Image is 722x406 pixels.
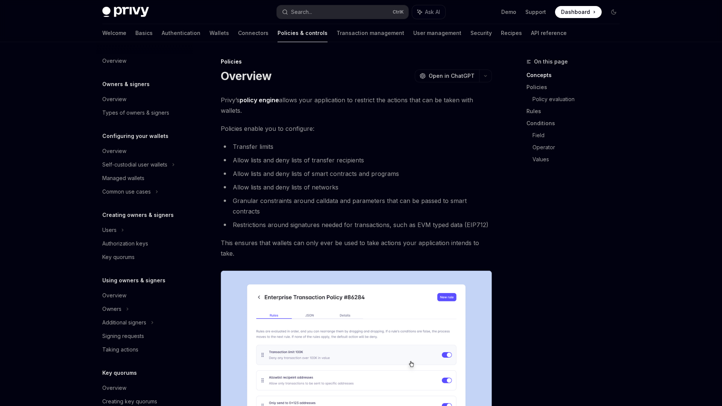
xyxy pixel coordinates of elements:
[221,141,492,152] li: Transfer limits
[96,250,193,264] a: Key quorums
[102,95,126,104] div: Overview
[96,343,193,356] a: Taking actions
[102,368,137,377] h5: Key quorums
[135,24,153,42] a: Basics
[221,58,492,65] div: Policies
[102,345,138,354] div: Taking actions
[102,304,121,314] div: Owners
[102,276,165,285] h5: Using owners & signers
[102,56,126,65] div: Overview
[96,144,193,158] a: Overview
[561,8,590,16] span: Dashboard
[102,132,168,141] h5: Configuring your wallets
[102,187,151,196] div: Common use cases
[525,8,546,16] a: Support
[96,106,193,120] a: Types of owners & signers
[96,54,193,68] a: Overview
[221,155,492,165] li: Allow lists and deny lists of transfer recipients
[102,226,117,235] div: Users
[238,24,268,42] a: Connectors
[278,24,328,42] a: Policies & controls
[102,24,126,42] a: Welcome
[501,24,522,42] a: Recipes
[425,8,440,16] span: Ask AI
[102,174,144,183] div: Managed wallets
[102,160,167,169] div: Self-custodial user wallets
[102,7,149,17] img: dark logo
[221,220,492,230] li: Restrictions around signatures needed for transactions, such as EVM typed data (EIP712)
[102,80,150,89] h5: Owners & signers
[102,397,157,406] div: Creating key quorums
[102,318,146,327] div: Additional signers
[102,239,148,248] div: Authorization keys
[501,8,516,16] a: Demo
[221,195,492,217] li: Granular constraints around calldata and parameters that can be passed to smart contracts
[96,92,193,106] a: Overview
[102,108,169,117] div: Types of owners & signers
[96,381,193,395] a: Overview
[412,5,445,19] button: Ask AI
[291,8,312,17] div: Search...
[277,5,408,19] button: Search...CtrlK
[531,24,567,42] a: API reference
[221,95,492,116] span: Privy’s allows your application to restrict the actions that can be taken with wallets.
[96,329,193,343] a: Signing requests
[221,123,492,134] span: Policies enable you to configure:
[209,24,229,42] a: Wallets
[96,237,193,250] a: Authorization keys
[162,24,200,42] a: Authentication
[96,171,193,185] a: Managed wallets
[102,332,144,341] div: Signing requests
[337,24,404,42] a: Transaction management
[532,141,626,153] a: Operator
[532,153,626,165] a: Values
[413,24,461,42] a: User management
[429,72,475,80] span: Open in ChatGPT
[96,289,193,302] a: Overview
[526,81,626,93] a: Policies
[555,6,602,18] a: Dashboard
[102,383,126,392] div: Overview
[102,253,135,262] div: Key quorums
[526,117,626,129] a: Conditions
[102,211,174,220] h5: Creating owners & signers
[102,147,126,156] div: Overview
[608,6,620,18] button: Toggle dark mode
[526,69,626,81] a: Concepts
[221,182,492,192] li: Allow lists and deny lists of networks
[532,93,626,105] a: Policy evaluation
[221,238,492,259] span: This ensures that wallets can only ever be used to take actions your application intends to take.
[102,291,126,300] div: Overview
[240,96,279,104] strong: policy engine
[526,105,626,117] a: Rules
[470,24,492,42] a: Security
[415,70,479,82] button: Open in ChatGPT
[393,9,404,15] span: Ctrl K
[221,168,492,179] li: Allow lists and deny lists of smart contracts and programs
[221,69,272,83] h1: Overview
[532,129,626,141] a: Field
[534,57,568,66] span: On this page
